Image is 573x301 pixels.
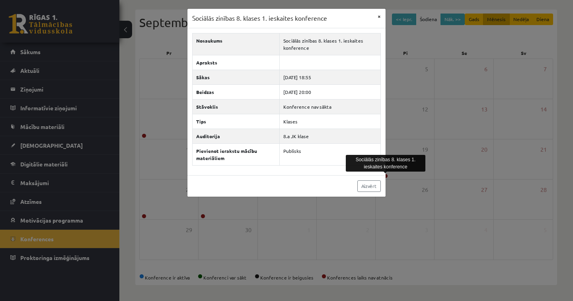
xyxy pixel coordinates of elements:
th: Pievienot ierakstu mācību materiāliem [193,143,280,165]
th: Tips [193,114,280,129]
th: Beidzas [193,84,280,99]
th: Auditorija [193,129,280,143]
th: Nosaukums [193,33,280,55]
th: Apraksts [193,55,280,70]
td: 8.a JK klase [280,129,381,143]
th: Sākas [193,70,280,84]
a: Aizvērt [357,180,381,192]
th: Stāvoklis [193,99,280,114]
td: [DATE] 20:00 [280,84,381,99]
h3: Sociālās zinības 8. klases 1. ieskaites konference [192,14,327,23]
td: [DATE] 18:55 [280,70,381,84]
td: Klases [280,114,381,129]
td: Konference nav sākta [280,99,381,114]
td: Sociālās zinības 8. klases 1. ieskaites konference [280,33,381,55]
div: Sociālās zinības 8. klases 1. ieskaites konference [346,155,425,172]
button: × [373,9,386,24]
td: Publisks [280,143,381,165]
